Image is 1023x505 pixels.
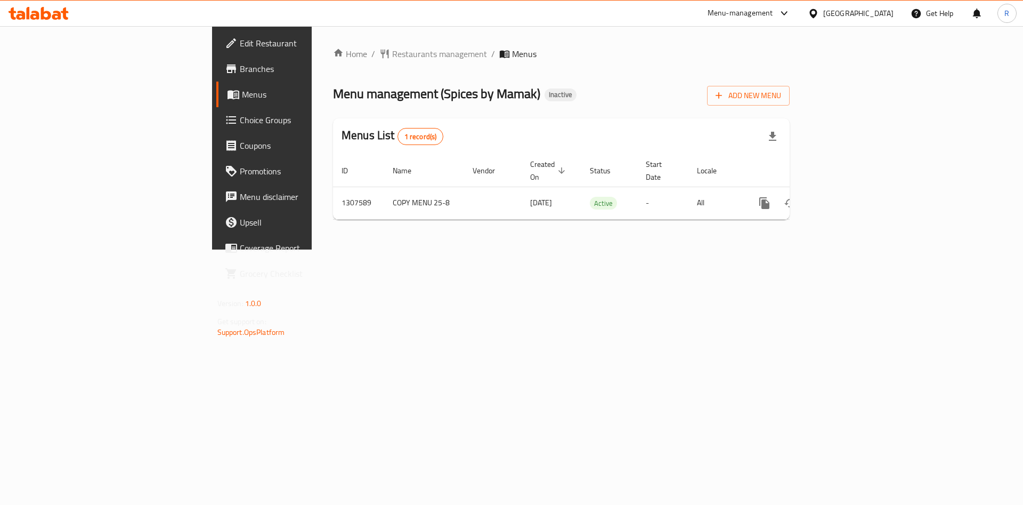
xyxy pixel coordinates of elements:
[393,164,425,177] span: Name
[240,37,375,50] span: Edit Restaurant
[240,267,375,280] span: Grocery Checklist
[1004,7,1009,19] span: R
[342,164,362,177] span: ID
[217,296,243,310] span: Version:
[240,190,375,203] span: Menu disclaimer
[216,210,383,235] a: Upsell
[823,7,894,19] div: [GEOGRAPHIC_DATA]
[590,164,624,177] span: Status
[216,107,383,133] a: Choice Groups
[216,82,383,107] a: Menus
[240,139,375,152] span: Coupons
[716,89,781,102] span: Add New Menu
[216,30,383,56] a: Edit Restaurant
[590,197,617,210] span: Active
[242,88,375,101] span: Menus
[530,196,552,210] span: [DATE]
[473,164,509,177] span: Vendor
[333,155,863,220] table: enhanced table
[245,296,262,310] span: 1.0.0
[217,325,285,339] a: Support.OpsPlatform
[512,47,537,60] span: Menus
[379,47,487,60] a: Restaurants management
[216,235,383,261] a: Coverage Report
[697,164,730,177] span: Locale
[752,190,777,216] button: more
[384,187,464,219] td: COPY MENU 25-8
[217,315,266,328] span: Get support on:
[777,190,803,216] button: Change Status
[545,89,577,101] div: Inactive
[707,86,790,106] button: Add New Menu
[637,187,688,219] td: -
[216,261,383,286] a: Grocery Checklist
[216,133,383,158] a: Coupons
[333,47,790,60] nav: breadcrumb
[646,158,676,183] span: Start Date
[240,62,375,75] span: Branches
[216,184,383,210] a: Menu disclaimer
[240,216,375,229] span: Upsell
[216,158,383,184] a: Promotions
[743,155,863,187] th: Actions
[491,47,495,60] li: /
[333,82,540,106] span: Menu management ( Spices by Mamak )
[240,242,375,254] span: Coverage Report
[688,187,743,219] td: All
[397,128,444,145] div: Total records count
[240,114,375,126] span: Choice Groups
[392,47,487,60] span: Restaurants management
[760,124,785,149] div: Export file
[708,7,773,20] div: Menu-management
[545,90,577,99] span: Inactive
[530,158,569,183] span: Created On
[398,132,443,142] span: 1 record(s)
[240,165,375,178] span: Promotions
[216,56,383,82] a: Branches
[342,127,443,145] h2: Menus List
